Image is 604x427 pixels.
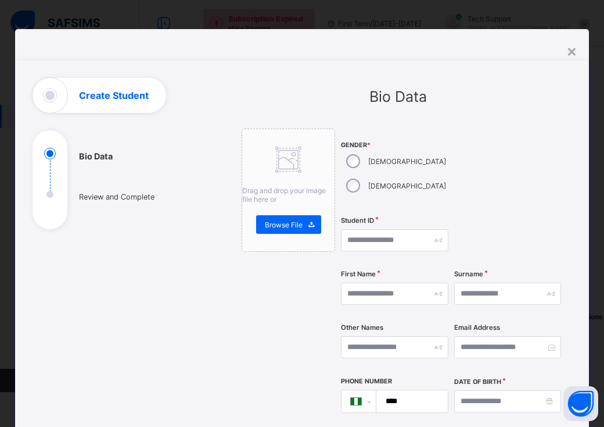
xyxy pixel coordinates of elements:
div: × [566,41,577,61]
label: First Name [341,270,376,278]
label: Date of Birth [454,378,501,386]
h1: Create Student [79,91,149,100]
span: Browse File [265,220,303,229]
label: [DEMOGRAPHIC_DATA] [368,157,446,166]
span: Bio Data [369,88,427,105]
span: Gender [341,141,448,149]
label: Email Address [454,323,500,332]
label: Student ID [341,216,374,225]
label: [DEMOGRAPHIC_DATA] [368,182,446,190]
div: Drag and drop your image file here orBrowse File [242,129,335,252]
button: Open asap [563,386,598,421]
label: Phone Number [341,378,392,385]
label: Other Names [341,323,383,332]
label: Surname [454,270,483,278]
span: Drag and drop your image file here or [242,186,326,204]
